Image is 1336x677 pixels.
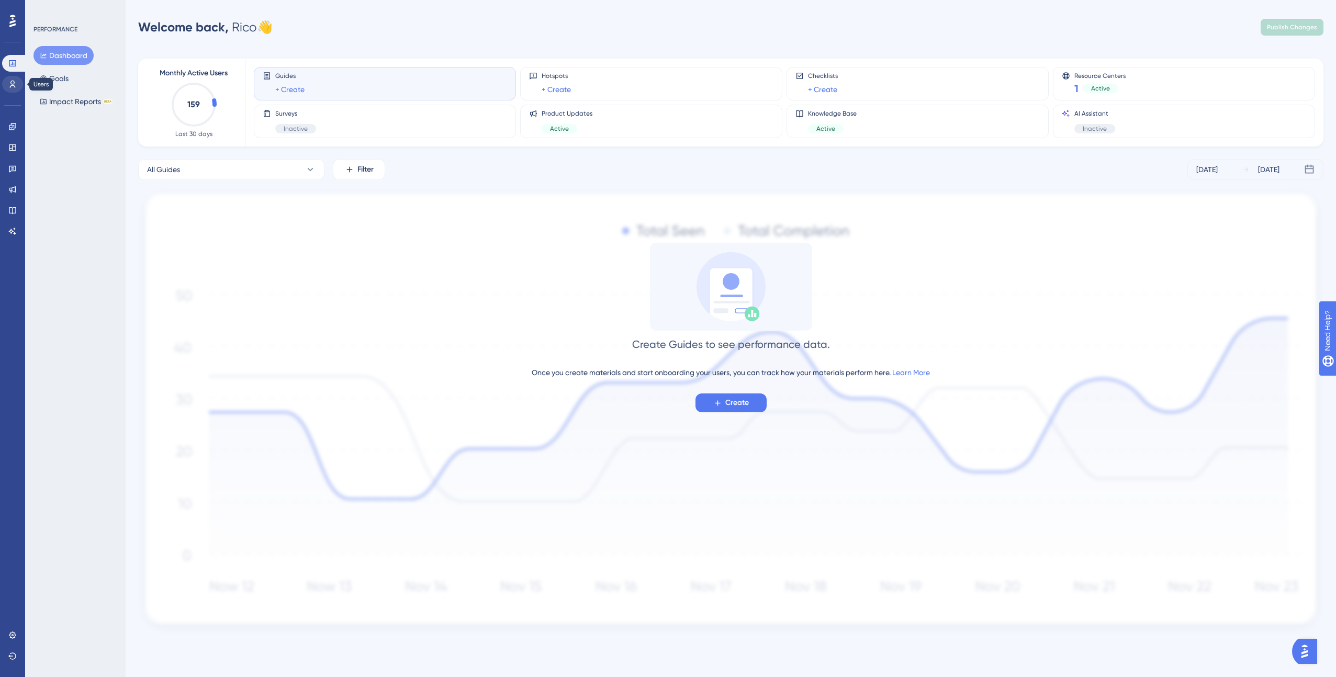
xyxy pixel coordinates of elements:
[33,46,94,65] button: Dashboard
[1074,72,1126,79] span: Resource Centers
[542,72,571,80] span: Hotspots
[1091,84,1110,93] span: Active
[1258,163,1279,176] div: [DATE]
[808,109,857,118] span: Knowledge Base
[160,67,228,80] span: Monthly Active Users
[550,125,569,133] span: Active
[103,99,113,104] div: BETA
[275,83,305,96] a: + Create
[333,159,385,180] button: Filter
[138,159,324,180] button: All Guides
[138,19,229,35] span: Welcome back,
[275,72,305,80] span: Guides
[532,366,930,379] div: Once you create materials and start onboarding your users, you can track how your materials perfo...
[33,25,77,33] div: PERFORMANCE
[632,337,830,352] div: Create Guides to see performance data.
[33,69,75,88] button: Goals
[542,83,571,96] a: + Create
[284,125,308,133] span: Inactive
[892,368,930,377] a: Learn More
[275,109,316,118] span: Surveys
[175,130,212,138] span: Last 30 days
[1196,163,1218,176] div: [DATE]
[1267,23,1317,31] span: Publish Changes
[1074,81,1079,96] span: 1
[542,109,592,118] span: Product Updates
[33,92,119,111] button: Impact ReportsBETA
[725,397,749,409] span: Create
[187,99,200,109] text: 159
[1074,109,1115,118] span: AI Assistant
[1292,636,1323,667] iframe: UserGuiding AI Assistant Launcher
[138,188,1323,634] img: 1ec67ef948eb2d50f6bf237e9abc4f97.svg
[808,83,837,96] a: + Create
[1261,19,1323,36] button: Publish Changes
[357,163,374,176] span: Filter
[695,393,767,412] button: Create
[1083,125,1107,133] span: Inactive
[138,19,273,36] div: Rico 👋
[147,163,180,176] span: All Guides
[25,3,65,15] span: Need Help?
[816,125,835,133] span: Active
[808,72,838,80] span: Checklists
